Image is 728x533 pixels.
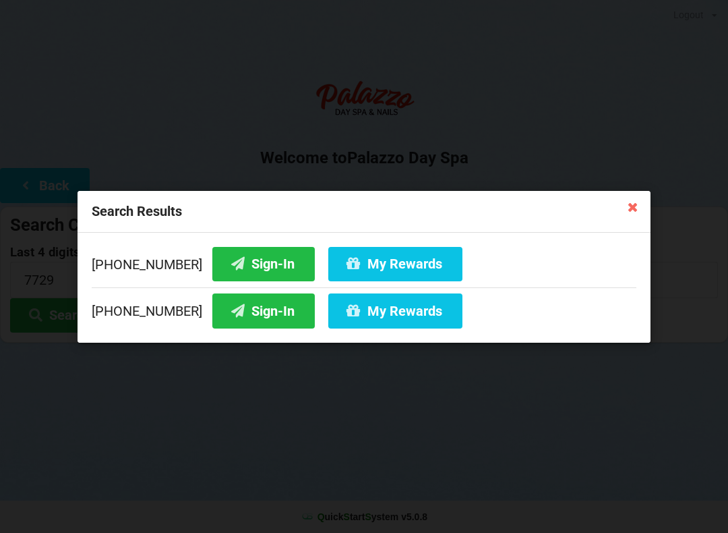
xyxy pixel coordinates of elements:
div: [PHONE_NUMBER] [92,287,636,328]
button: My Rewards [328,293,462,328]
button: Sign-In [212,246,315,281]
button: Sign-In [212,293,315,328]
div: Search Results [78,191,650,233]
button: My Rewards [328,246,462,281]
div: [PHONE_NUMBER] [92,246,636,287]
